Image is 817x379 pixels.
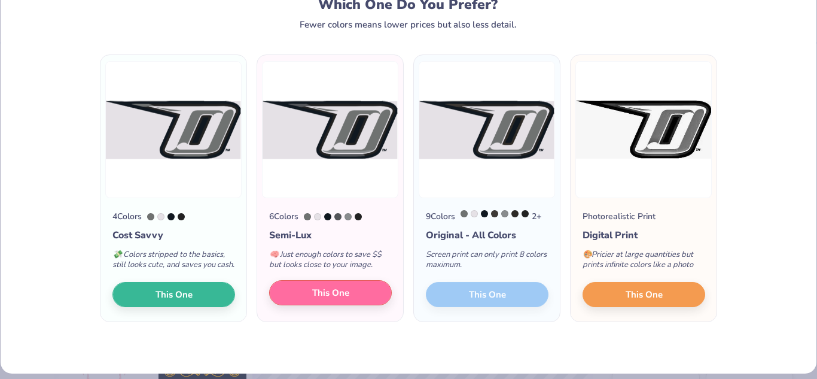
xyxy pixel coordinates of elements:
div: Colors stripped to the basics, still looks cute, and saves you cash. [112,242,235,282]
span: This One [156,288,193,302]
div: Original - All Colors [426,228,548,242]
span: This One [312,286,349,300]
button: This One [583,282,705,307]
div: Black C [511,210,519,217]
div: 4 Colors [112,210,142,223]
div: Just enough colors to save $$ but looks close to your image. [269,242,392,282]
div: Semi-Lux [269,228,392,242]
div: Cost Savvy [112,228,235,242]
img: 9 color option [419,61,555,198]
div: Neutral Black C [178,213,185,220]
img: 6 color option [262,61,398,198]
div: Neutral Black C [522,210,529,217]
img: Photorealistic preview [575,61,712,198]
span: This One [626,288,663,302]
div: Black 6 C [481,210,488,217]
div: Cool Gray 11 C [334,213,342,220]
div: 663 C [471,210,478,217]
div: 424 C [461,210,468,217]
div: 2 + [461,210,541,223]
div: 424 C [147,213,154,220]
div: Fewer colors means lower prices but also less detail. [300,20,517,29]
div: Black 6 C [167,213,175,220]
div: 663 C [157,213,164,220]
div: 6 Colors [269,210,298,223]
span: 💸 [112,249,122,260]
div: 877 C [345,213,352,220]
div: 663 C [314,213,321,220]
div: Black 7 C [491,210,498,217]
div: Neutral Black C [355,213,362,220]
div: 9 Colors [426,210,455,223]
img: 4 color option [105,61,242,198]
div: Photorealistic Print [583,210,656,223]
div: Black 6 C [324,213,331,220]
div: Screen print can only print 8 colors maximum. [426,242,548,282]
span: 🎨 [583,249,592,260]
span: 🧠 [269,249,279,260]
button: This One [112,282,235,307]
div: 424 C [304,213,311,220]
button: This One [269,280,392,305]
div: Pricier at large quantities but prints infinite colors like a photo [583,242,705,282]
div: 877 C [501,210,508,217]
div: Digital Print [583,228,705,242]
